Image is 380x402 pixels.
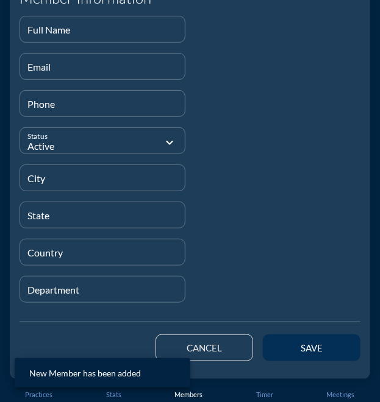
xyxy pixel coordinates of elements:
input: Email [27,64,177,79]
div: Members [174,390,203,398]
input: Department [27,287,177,302]
a: Members [171,387,206,402]
a: Timer [253,387,277,402]
div: Stats [106,390,121,398]
input: State [27,213,177,228]
div: Active [27,141,134,152]
div: save [284,342,339,353]
input: City [27,175,177,191]
button: save [263,334,360,361]
div: Meetings [327,390,355,398]
input: Country [27,250,177,265]
a: Meetings [323,387,359,402]
input: Phone [27,101,177,116]
a: Stats [102,387,125,402]
a: Practices [21,387,56,402]
button: cancel [156,334,253,361]
div: cancel [177,342,231,353]
input: Full Name [27,27,177,42]
div: New Member has been added [15,358,190,387]
div: Practices [25,390,52,398]
i: expand_more [163,135,177,150]
div: Timer [256,390,273,398]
